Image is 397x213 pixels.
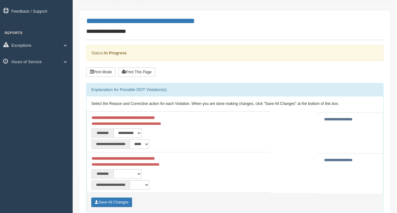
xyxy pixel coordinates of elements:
div: Select the Reason and Corrective action for each Violation. When you are done making changes, cli... [87,96,383,112]
button: Print This Page [118,67,155,77]
strong: In Progress [104,51,127,55]
button: Print Mode [86,67,115,77]
button: Save [91,198,132,207]
div: Status: [86,45,383,61]
div: Explanation for Possible DOT Violation(s) [87,83,383,96]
